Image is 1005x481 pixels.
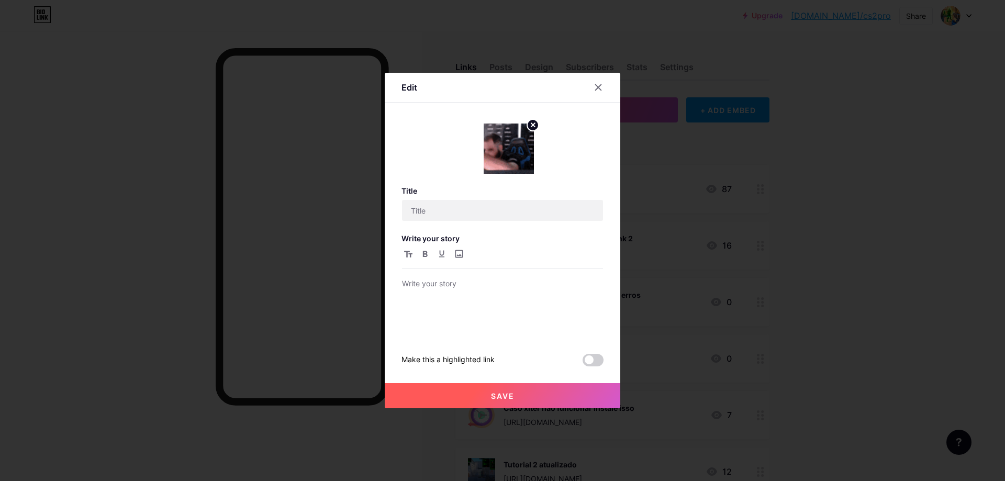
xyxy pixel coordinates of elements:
[401,186,604,195] h3: Title
[401,354,495,366] div: Make this a highlighted link
[402,200,603,221] input: Title
[401,234,604,243] h3: Write your story
[484,124,534,174] img: link_thumbnail
[491,391,515,400] span: Save
[385,383,620,408] button: Save
[401,81,417,94] div: Edit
